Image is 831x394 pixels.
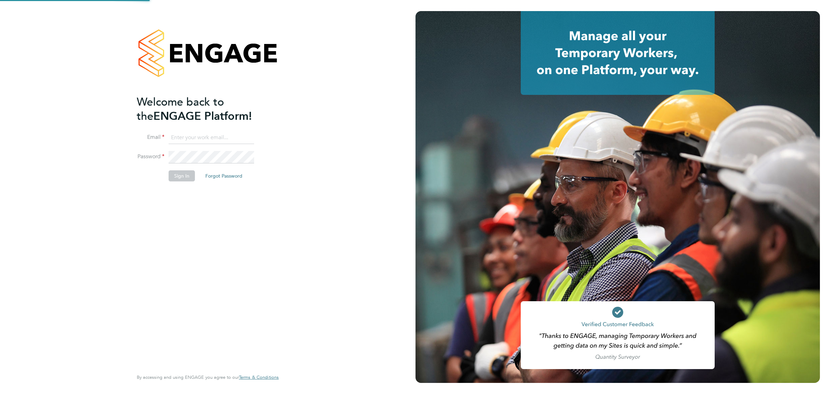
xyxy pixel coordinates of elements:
h2: ENGAGE Platform! [137,95,272,123]
label: Password [137,153,164,160]
button: Sign In [169,170,195,181]
button: Forgot Password [200,170,248,181]
span: Welcome back to the [137,95,224,123]
span: By accessing and using ENGAGE you agree to our [137,374,279,380]
a: Terms & Conditions [239,375,279,380]
input: Enter your work email... [169,132,254,144]
label: Email [137,134,164,141]
span: Terms & Conditions [239,374,279,380]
